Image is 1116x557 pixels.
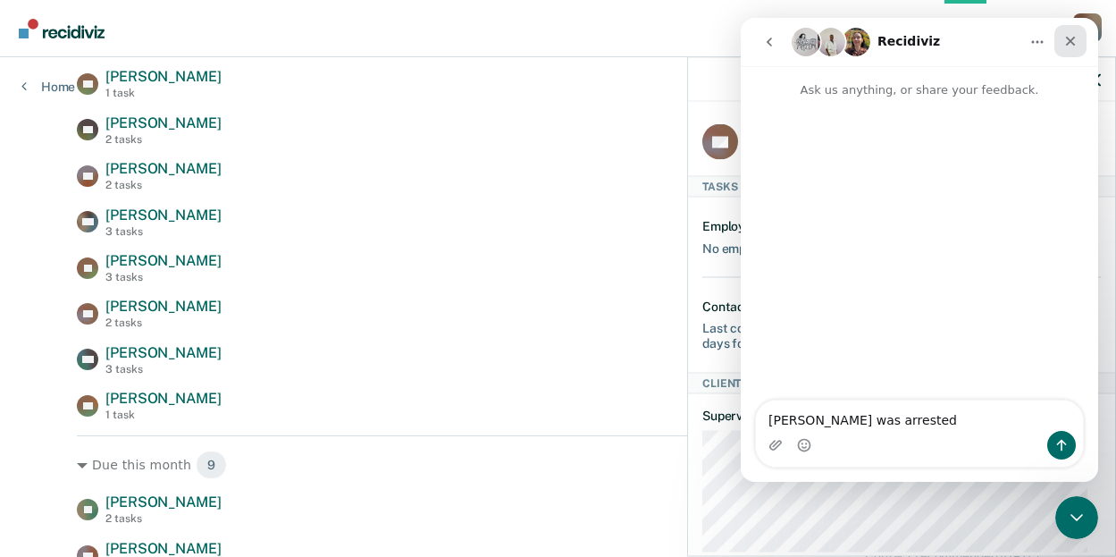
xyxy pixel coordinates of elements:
[702,409,1101,424] dt: Supervision
[105,68,221,85] span: [PERSON_NAME]
[105,298,221,315] span: [PERSON_NAME]
[105,271,221,283] div: 3 tasks
[105,207,221,224] span: [PERSON_NAME]
[702,299,750,314] div: Contact
[105,225,221,238] div: 3 tasks
[19,19,105,38] img: Recidiviz
[105,160,221,177] span: [PERSON_NAME]
[105,494,221,511] span: [PERSON_NAME]
[702,233,921,256] div: No employment verification on record
[1073,13,1102,42] button: Profile dropdown button
[105,363,221,376] div: 3 tasks
[105,114,221,131] span: [PERSON_NAME]
[688,372,1115,393] div: Client Details
[105,409,221,421] div: 1 task
[741,18,1098,482] iframe: Intercom live chat
[105,512,221,525] div: 2 tasks
[105,344,221,361] span: [PERSON_NAME]
[105,540,221,557] span: [PERSON_NAME]
[688,175,1115,197] div: Tasks
[1073,13,1102,42] div: N J
[105,252,221,269] span: [PERSON_NAME]
[1055,496,1098,539] iframe: Intercom live chat
[196,451,227,479] span: 9
[702,218,776,233] div: Employment
[105,179,221,191] div: 2 tasks
[105,87,221,99] div: 1 task
[77,451,1038,479] div: Due this month
[702,314,1035,351] div: Last contact was on [DATE]; 1 contact needed every 15 days for current supervision level and case...
[105,133,221,146] div: 2 tasks
[21,79,75,95] a: Home
[105,390,221,407] span: [PERSON_NAME]
[105,316,221,329] div: 2 tasks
